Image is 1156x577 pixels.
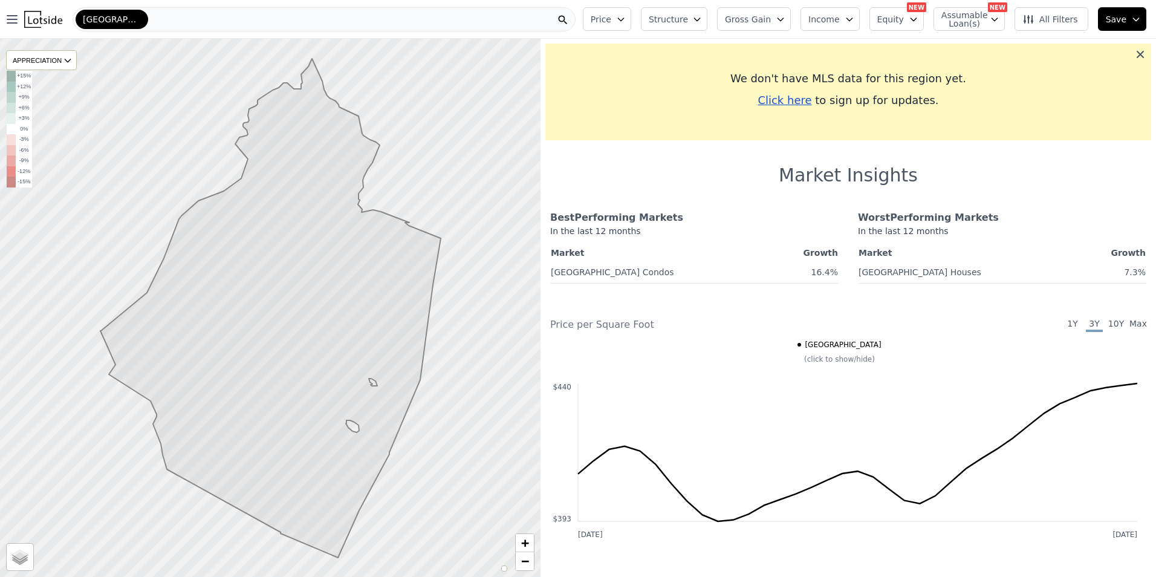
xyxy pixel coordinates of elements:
td: +12% [16,82,32,93]
th: Growth [1081,244,1146,261]
a: [GEOGRAPHIC_DATA] Houses [859,262,981,278]
text: [DATE] [578,530,603,539]
button: Price [583,7,631,31]
span: Structure [649,13,687,25]
a: Zoom in [516,534,534,552]
a: [GEOGRAPHIC_DATA] Condos [551,262,674,278]
text: $393 [553,515,571,523]
span: Gross Gain [725,13,771,25]
span: Price [591,13,611,25]
img: Lotside [24,11,62,28]
button: Save [1098,7,1146,31]
th: Growth [774,244,839,261]
button: All Filters [1015,7,1088,31]
a: Layers [7,544,33,570]
div: We don't have MLS data for this region yet. [555,70,1141,87]
button: Equity [869,7,924,31]
span: [GEOGRAPHIC_DATA] [805,340,881,350]
span: Assumable Loan(s) [941,11,980,28]
span: 1Y [1064,318,1081,332]
td: +15% [16,71,32,82]
button: Gross Gain [717,7,791,31]
div: to sign up for updates. [555,92,1141,109]
div: Worst Performing Markets [858,210,1146,225]
div: (click to show/hide) [542,354,1137,364]
span: 3Y [1086,318,1103,332]
button: Income [800,7,860,31]
span: 7.3% [1124,267,1146,277]
h1: Market Insights [779,165,918,186]
td: -3% [16,134,32,145]
div: NEW [988,2,1007,12]
th: Market [858,244,1081,261]
td: -15% [16,177,32,187]
div: In the last 12 months [858,225,1146,244]
td: +3% [16,113,32,124]
span: − [521,553,529,569]
span: Click here [758,94,811,106]
button: Assumable Loan(s) [934,7,1005,31]
span: [GEOGRAPHIC_DATA] [83,13,141,25]
div: In the last 12 months [550,225,839,244]
td: +6% [16,103,32,114]
div: APPRECIATION [6,50,77,70]
span: Max [1129,318,1146,332]
span: + [521,535,529,550]
div: NEW [907,2,926,12]
text: $440 [553,383,571,391]
td: +9% [16,92,32,103]
span: All Filters [1022,13,1078,25]
span: Save [1106,13,1126,25]
text: [DATE] [1112,530,1137,539]
th: Market [550,244,774,261]
span: Income [808,13,840,25]
td: -6% [16,145,32,156]
td: 0% [16,124,32,135]
td: -12% [16,166,32,177]
span: Equity [877,13,904,25]
span: 10Y [1108,318,1125,332]
button: Structure [641,7,707,31]
div: Price per Square Foot [550,318,848,332]
a: Zoom out [516,552,534,570]
span: 16.4% [811,267,838,277]
td: -9% [16,155,32,166]
div: Best Performing Markets [550,210,839,225]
